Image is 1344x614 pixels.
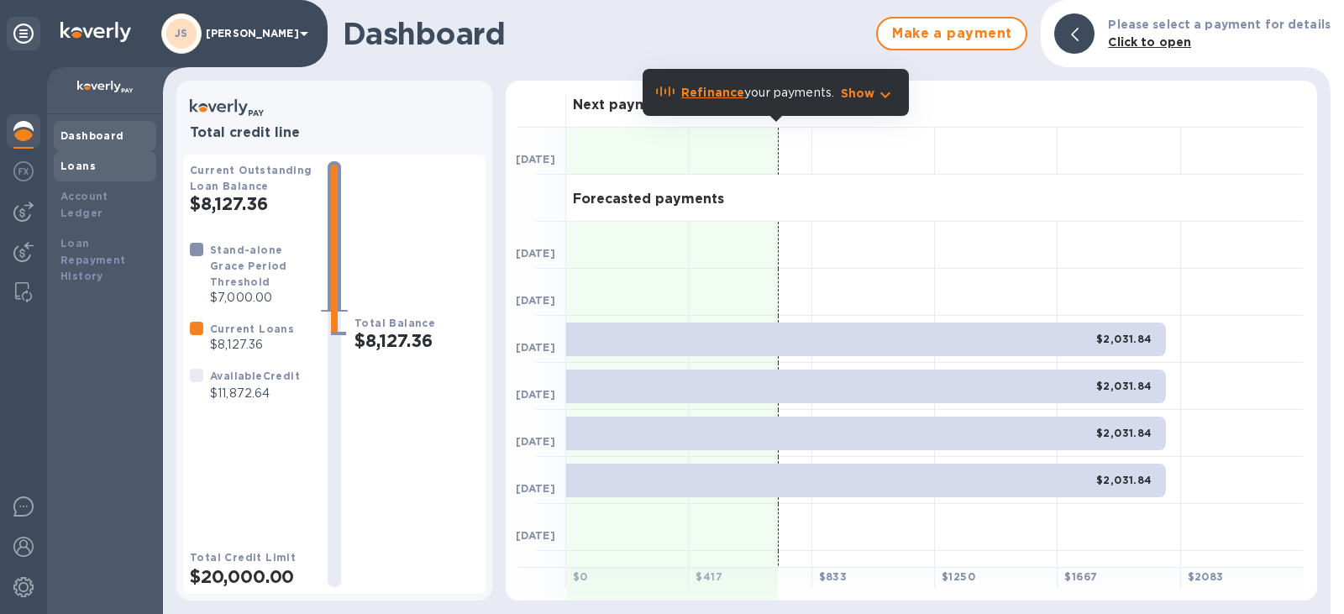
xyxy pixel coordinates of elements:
[343,16,868,51] h1: Dashboard
[573,97,671,113] h3: Next payment
[190,551,296,564] b: Total Credit Limit
[354,317,435,329] b: Total Balance
[210,244,287,288] b: Stand-alone Grace Period Threshold
[190,164,312,192] b: Current Outstanding Loan Balance
[1096,333,1152,345] b: $2,031.84
[573,192,724,207] h3: Forecasted payments
[206,28,290,39] p: [PERSON_NAME]
[819,570,848,583] b: $ 833
[210,289,314,307] p: $7,000.00
[210,385,300,402] p: $11,872.64
[516,341,555,354] b: [DATE]
[190,125,479,141] h3: Total credit line
[1096,427,1152,439] b: $2,031.84
[190,193,314,214] h2: $8,127.36
[60,129,124,142] b: Dashboard
[516,247,555,260] b: [DATE]
[1096,380,1152,392] b: $2,031.84
[210,323,294,335] b: Current Loans
[1108,18,1331,31] b: Please select a payment for details
[841,85,895,102] button: Show
[60,22,131,42] img: Logo
[1096,474,1152,486] b: $2,031.84
[516,153,555,165] b: [DATE]
[1064,570,1097,583] b: $ 1667
[876,17,1027,50] button: Make a payment
[1188,570,1224,583] b: $ 2083
[7,17,40,50] div: Unpin categories
[13,161,34,181] img: Foreign exchange
[942,570,975,583] b: $ 1250
[681,84,834,102] p: your payments.
[210,336,294,354] p: $8,127.36
[516,388,555,401] b: [DATE]
[516,435,555,448] b: [DATE]
[516,482,555,495] b: [DATE]
[60,237,126,283] b: Loan Repayment History
[1108,35,1191,49] b: Click to open
[175,27,188,39] b: JS
[60,160,96,172] b: Loans
[516,294,555,307] b: [DATE]
[210,370,300,382] b: Available Credit
[841,85,875,102] p: Show
[354,330,479,351] h2: $8,127.36
[190,566,314,587] h2: $20,000.00
[516,529,555,542] b: [DATE]
[60,190,108,219] b: Account Ledger
[891,24,1012,44] span: Make a payment
[681,86,744,99] b: Refinance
